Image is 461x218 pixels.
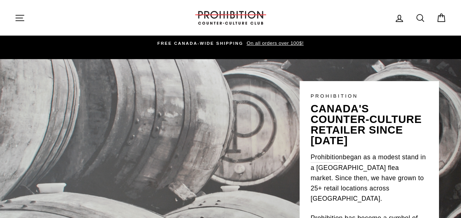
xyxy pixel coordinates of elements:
[17,39,444,47] a: FREE CANADA-WIDE SHIPPING On all orders over 100$!
[311,152,343,163] a: Prohibition
[311,152,428,204] p: began as a modest stand in a [GEOGRAPHIC_DATA] flea market. Since then, we have grown to 25+ reta...
[311,92,428,100] p: PROHIBITION
[311,103,428,146] p: canada's counter-culture retailer since [DATE]
[245,40,303,46] span: On all orders over 100$!
[194,11,267,25] img: PROHIBITION COUNTER-CULTURE CLUB
[157,41,243,46] span: FREE CANADA-WIDE SHIPPING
